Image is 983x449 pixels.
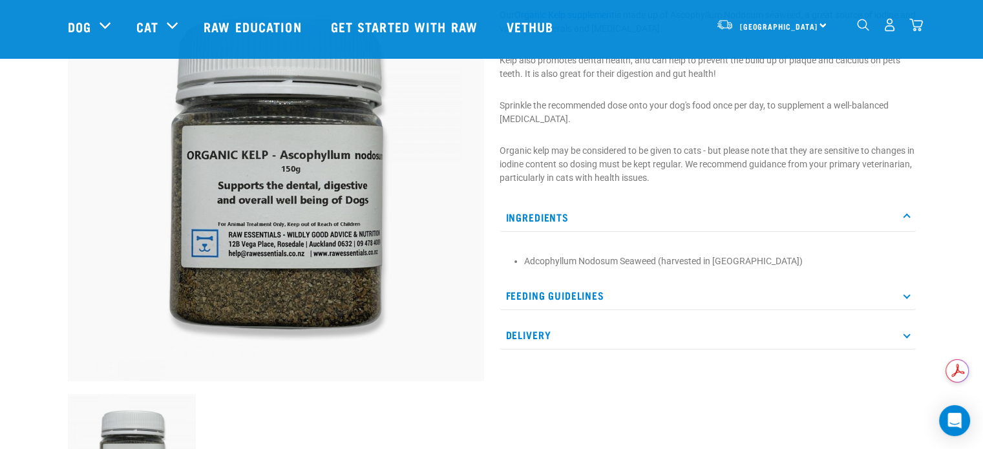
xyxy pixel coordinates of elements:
a: Get started with Raw [318,1,494,52]
p: Ingredients [500,203,916,232]
a: Dog [68,17,91,36]
p: Feeding Guidelines [500,281,916,310]
p: Kelp also promotes dental health, and can help to prevent the build up of plaque and calculus on ... [500,54,916,81]
img: van-moving.png [716,19,734,30]
a: Raw Education [191,1,317,52]
img: home-icon-1@2x.png [857,19,869,31]
p: Sprinkle the recommended dose onto your dog's food once per day, to supplement a well-balanced [M... [500,99,916,126]
li: Adcophyllum Nodosum Seaweed (harvested in [GEOGRAPHIC_DATA]) [524,255,909,268]
div: Open Intercom Messenger [939,405,970,436]
a: Cat [136,17,158,36]
p: Delivery [500,320,916,350]
img: home-icon@2x.png [909,18,923,32]
img: user.png [883,18,896,32]
a: Vethub [494,1,570,52]
p: Organic kelp may be considered to be given to cats - but please note that they are sensitive to c... [500,144,916,185]
span: [GEOGRAPHIC_DATA] [740,24,818,28]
